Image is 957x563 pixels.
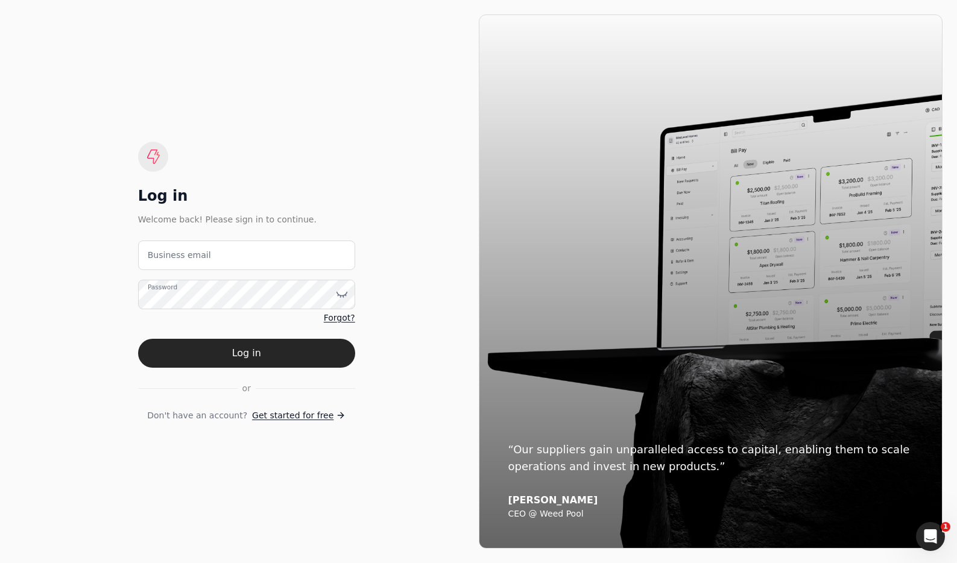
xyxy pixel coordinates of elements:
[138,213,355,226] div: Welcome back! Please sign in to continue.
[147,409,247,422] span: Don't have an account?
[324,312,355,324] a: Forgot?
[148,282,177,292] label: Password
[138,339,355,368] button: Log in
[242,382,251,395] span: or
[138,186,355,206] div: Log in
[916,522,945,551] iframe: Intercom live chat
[508,441,914,475] div: “Our suppliers gain unparalleled access to capital, enabling them to scale operations and invest ...
[941,522,950,532] span: 1
[252,409,333,422] span: Get started for free
[148,249,211,262] label: Business email
[508,509,914,520] div: CEO @ Weed Pool
[252,409,346,422] a: Get started for free
[508,494,914,506] div: [PERSON_NAME]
